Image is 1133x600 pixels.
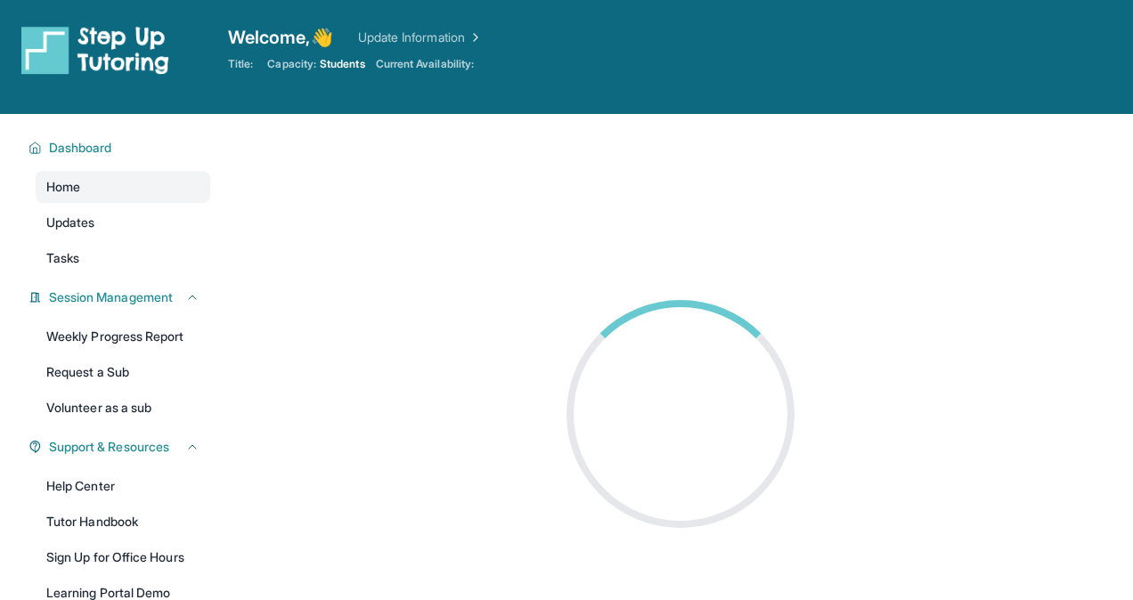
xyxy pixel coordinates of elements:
span: Current Availability: [376,57,474,71]
a: Updates [36,207,210,239]
button: Dashboard [42,139,200,157]
img: Chevron Right [465,28,483,46]
span: Tasks [46,249,79,267]
img: logo [21,25,169,75]
span: Capacity: [267,57,316,71]
span: Session Management [49,288,173,306]
a: Request a Sub [36,356,210,388]
a: Home [36,171,210,203]
span: Welcome, 👋 [228,25,333,50]
span: Updates [46,214,95,231]
button: Support & Resources [42,438,200,456]
button: Session Management [42,288,200,306]
a: Tasks [36,242,210,274]
span: Home [46,178,80,196]
a: Volunteer as a sub [36,392,210,424]
span: Support & Resources [49,438,169,456]
span: Students [320,57,365,71]
a: Help Center [36,470,210,502]
a: Tutor Handbook [36,506,210,538]
span: Title: [228,57,253,71]
a: Weekly Progress Report [36,320,210,353]
a: Update Information [358,28,483,46]
a: Sign Up for Office Hours [36,541,210,573]
span: Dashboard [49,139,112,157]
